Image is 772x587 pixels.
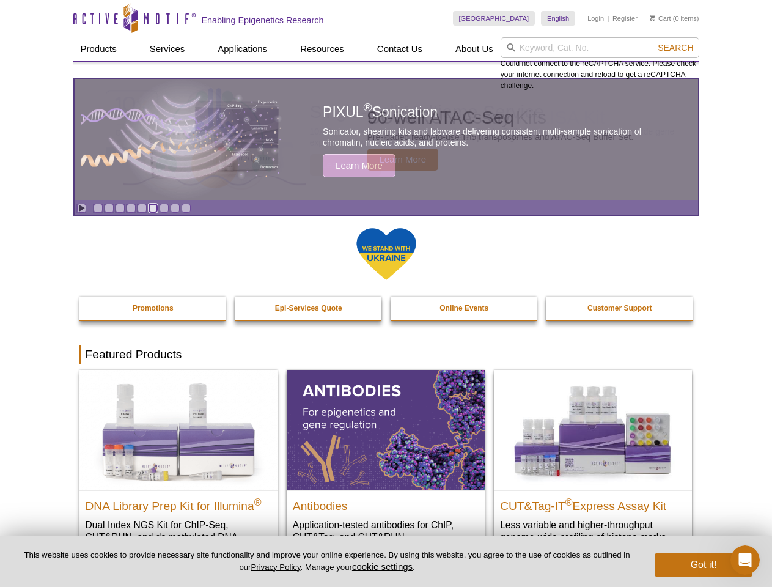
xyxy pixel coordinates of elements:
a: Applications [210,37,274,61]
strong: Customer Support [587,304,652,312]
h2: CUT&Tag-IT Express Assay Kit [500,494,686,512]
input: Keyword, Cat. No. [501,37,699,58]
strong: Online Events [439,304,488,312]
a: Go to slide 4 [127,204,136,213]
img: We Stand With Ukraine [356,227,417,281]
a: Login [587,14,604,23]
img: All Antibodies [287,370,485,490]
a: Online Events [391,297,539,320]
a: PIXUL sonication PIXUL®Sonication Sonicator, shearing kits and labware delivering consistent mult... [75,79,698,200]
a: Products [73,37,124,61]
div: Could not connect to the reCAPTCHA service. Please check your internet connection and reload to g... [501,37,699,91]
img: DNA Library Prep Kit for Illumina [79,370,278,490]
sup: ® [254,497,262,507]
a: Customer Support [546,297,694,320]
a: About Us [448,37,501,61]
p: This website uses cookies to provide necessary site functionality and improve your online experie... [20,550,634,573]
span: PIXUL Sonication [323,104,438,120]
img: PIXUL sonication [81,78,282,201]
button: cookie settings [352,561,413,572]
h2: DNA Library Prep Kit for Illumina [86,494,271,512]
a: Services [142,37,193,61]
a: Epi-Services Quote [235,297,383,320]
a: Go to slide 6 [149,204,158,213]
li: | [608,11,609,26]
a: Go to slide 7 [160,204,169,213]
h2: Enabling Epigenetics Research [202,15,324,26]
p: Less variable and higher-throughput genome-wide profiling of histone marks​. [500,519,686,544]
a: Toggle autoplay [77,204,86,213]
a: All Antibodies Antibodies Application-tested antibodies for ChIP, CUT&Tag, and CUT&RUN. [287,370,485,555]
button: Search [654,42,697,53]
span: Learn More [323,154,395,177]
iframe: Intercom live chat [730,545,760,575]
a: Cart [650,14,671,23]
p: Application-tested antibodies for ChIP, CUT&Tag, and CUT&RUN. [293,519,479,544]
a: DNA Library Prep Kit for Illumina DNA Library Prep Kit for Illumina® Dual Index NGS Kit for ChIP-... [79,370,278,567]
button: Got it! [655,553,752,577]
a: Register [612,14,638,23]
a: CUT&Tag-IT® Express Assay Kit CUT&Tag-IT®Express Assay Kit Less variable and higher-throughput ge... [494,370,692,555]
article: PIXUL Sonication [75,79,698,200]
a: Go to slide 5 [138,204,147,213]
a: English [541,11,575,26]
img: CUT&Tag-IT® Express Assay Kit [494,370,692,490]
p: Dual Index NGS Kit for ChIP-Seq, CUT&RUN, and ds methylated DNA assays. [86,519,271,556]
span: Search [658,43,693,53]
a: Resources [293,37,351,61]
h2: Featured Products [79,345,693,364]
a: [GEOGRAPHIC_DATA] [453,11,535,26]
h2: Antibodies [293,494,479,512]
strong: Promotions [133,304,174,312]
p: Sonicator, shearing kits and labware delivering consistent multi-sample sonication of chromatin, ... [323,126,670,148]
sup: ® [565,497,573,507]
sup: ® [364,102,372,114]
img: Your Cart [650,15,655,21]
a: Privacy Policy [251,563,300,572]
a: Go to slide 1 [94,204,103,213]
li: (0 items) [650,11,699,26]
a: Go to slide 8 [171,204,180,213]
a: Go to slide 3 [116,204,125,213]
a: Promotions [79,297,227,320]
a: Go to slide 2 [105,204,114,213]
strong: Epi-Services Quote [275,304,342,312]
a: Contact Us [370,37,430,61]
a: Go to slide 9 [182,204,191,213]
